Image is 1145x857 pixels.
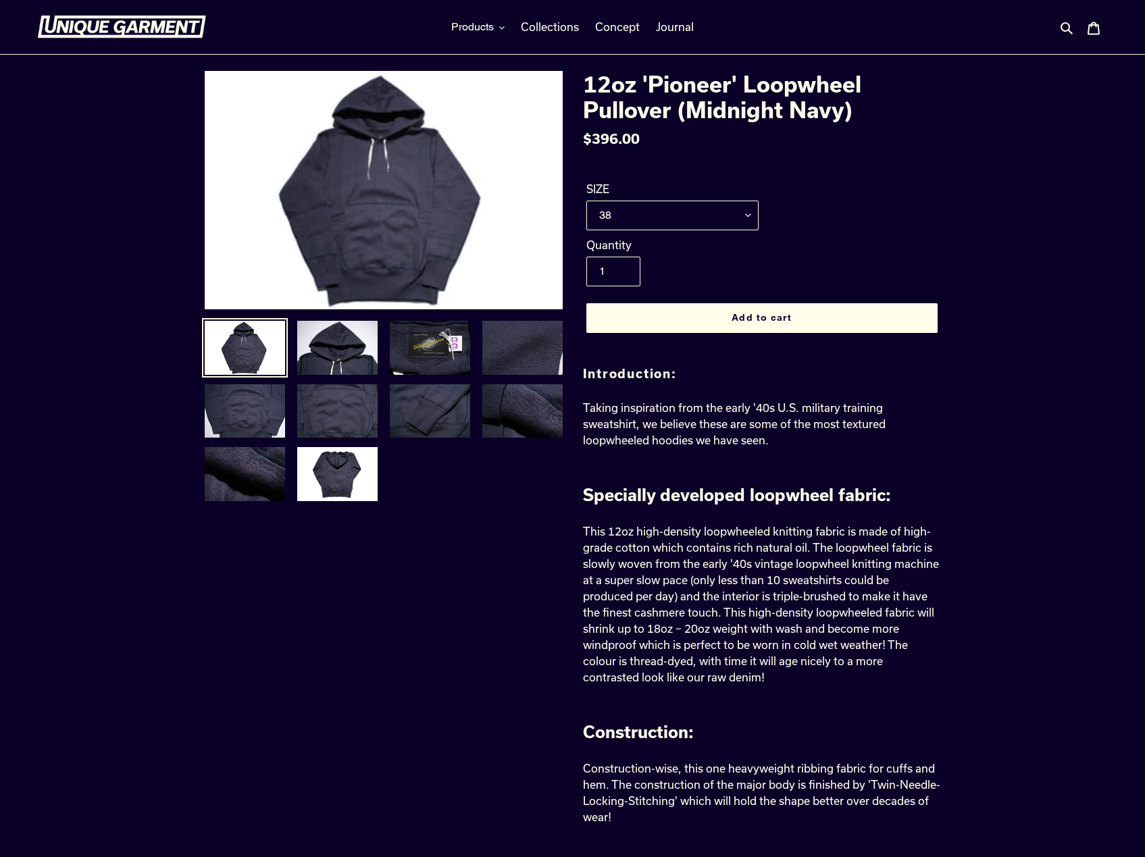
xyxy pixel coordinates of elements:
[296,319,379,376] img: Load image into Gallery viewer, 12oz &#39;Pioneer&#39; Loopwheel Pullover (Midnight Navy)
[205,71,563,309] img: 12oz 'Pioneer' Loopwheel Pullover (Midnight Navy)
[583,762,940,823] span: Construction-wise, this one heavyweight ribbing fabric for cuffs and hem. The construction of the...
[481,383,564,440] img: Load image into Gallery viewer, 12oz &#39;Pioneer&#39; Loopwheel Pullover (Midnight Navy)
[586,181,759,197] label: SIZE
[388,319,472,376] img: Load image into Gallery viewer, 12oz &#39;Pioneer&#39; Loopwheel Pullover (Midnight Navy)
[732,312,791,323] span: Add to cart
[514,17,586,37] a: Collections
[588,17,646,37] a: Concept
[649,17,701,37] a: Journal
[296,383,379,440] img: Load image into Gallery viewer, 12oz &#39;Pioneer&#39; Loopwheel Pullover (Midnight Navy)
[586,237,759,253] label: Quantity
[595,20,640,34] span: Concept
[481,319,564,376] img: Load image into Gallery viewer, 12oz &#39;Pioneer&#39; Loopwheel Pullover (Midnight Navy)
[656,20,694,34] span: Journal
[583,485,891,504] span: Specially developed loopwheel fabric:
[583,130,640,147] span: $396.00
[203,446,286,502] img: Load image into Gallery viewer, 12oz &#39;Pioneer&#39; Loopwheel Pullover (Midnight Navy)
[444,17,511,37] button: Products
[388,383,472,440] img: Load image into Gallery viewer, 12oz &#39;Pioneer&#39; Loopwheel Pullover (Midnight Navy)
[586,303,938,333] button: Add to cart
[203,319,286,376] img: Load image into Gallery viewer, 12oz &#39;Pioneer&#39; Loopwheel Pullover (Midnight Navy)
[451,20,494,34] span: Products
[583,401,886,446] span: Taking inspiration from the early '40s U.S. military training sweatshirt, we believe these are so...
[203,383,286,440] img: Load image into Gallery viewer, 12oz &#39;Pioneer&#39; Loopwheel Pullover (Midnight Navy)
[296,446,379,502] img: Load image into Gallery viewer, 12oz &#39;Pioneer&#39; Loopwheel Pullover (Midnight Navy)
[583,71,941,123] h1: 12oz 'Pioneer' Loopwheel Pullover (Midnight Navy)
[583,525,939,683] span: This 12oz high-density loopwheeled knitting fabric is made of high-grade cotton which contains ri...
[583,367,941,382] h2: Introduction:
[583,722,694,742] span: Construction:
[37,16,206,38] img: Unique Garment
[521,20,579,34] span: Collections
